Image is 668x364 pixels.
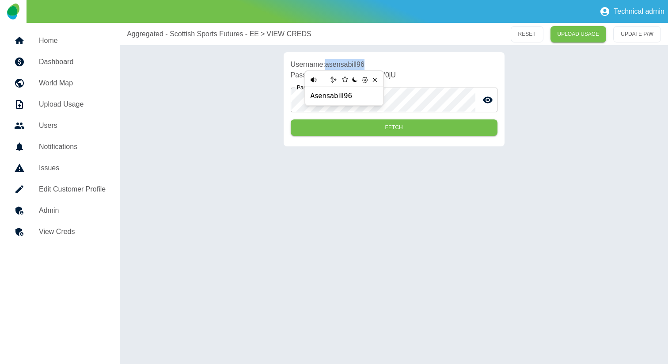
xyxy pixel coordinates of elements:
[39,163,106,173] h5: Issues
[39,184,106,195] h5: Edit Customer Profile
[7,51,113,73] a: Dashboard
[7,136,113,157] a: Notifications
[39,78,106,88] h5: World Map
[7,4,19,19] img: Logo
[7,94,113,115] a: Upload Usage
[297,84,320,91] label: Password
[39,35,106,46] h5: Home
[7,221,113,242] a: View Creds
[479,91,497,109] button: toggle password visibility
[7,115,113,136] a: Users
[7,200,113,221] a: Admin
[550,26,607,42] a: UPLOAD USAGE
[291,119,497,136] button: Fetch
[7,73,113,94] a: World Map
[7,179,113,200] a: Edit Customer Profile
[39,142,106,152] h5: Notifications
[266,29,311,39] a: VIEW CREDS
[39,57,106,67] h5: Dashboard
[7,30,113,51] a: Home
[127,29,259,39] a: Aggregated - Scottish Sports Futures - EE
[39,99,106,110] h5: Upload Usage
[613,26,661,42] button: UPDATE P/W
[7,157,113,179] a: Issues
[511,26,543,42] button: RESET
[291,70,497,80] p: Password: Cos4q468KkrjtZbrV0jU
[39,226,106,237] h5: View Creds
[261,29,265,39] p: >
[614,8,664,15] p: Technical admin
[39,205,106,216] h5: Admin
[596,3,668,20] button: Technical admin
[39,120,106,131] h5: Users
[291,59,497,70] p: Username: asensabill96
